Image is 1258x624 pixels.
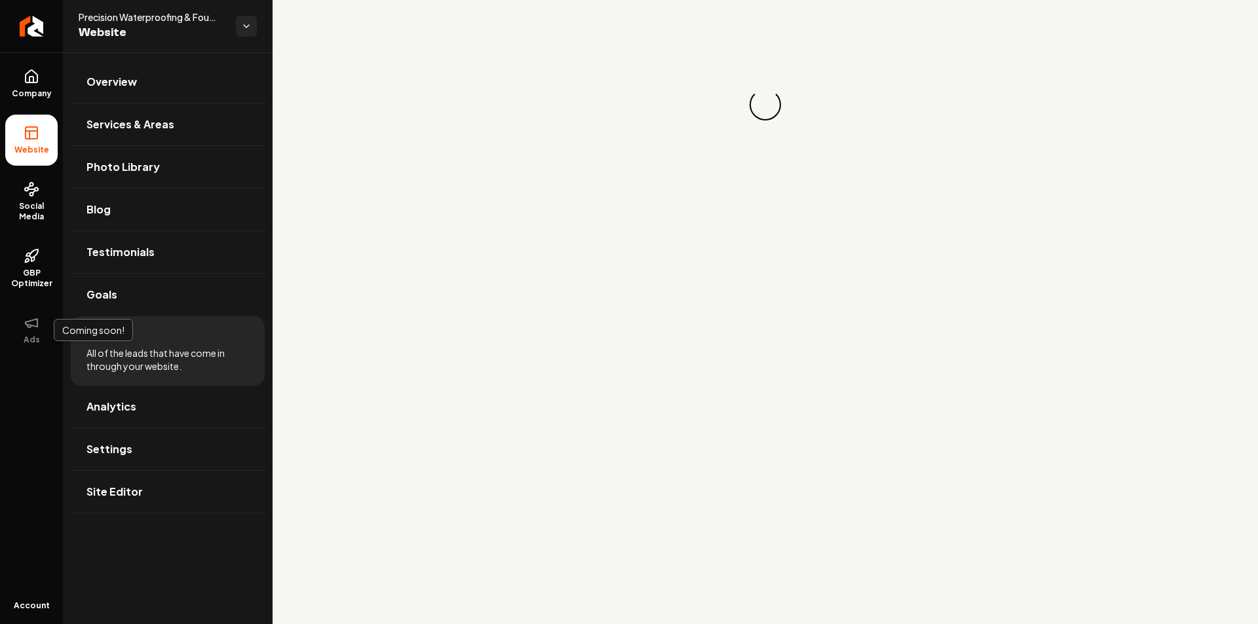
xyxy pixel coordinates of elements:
a: Services & Areas [71,103,265,145]
span: Precision Waterproofing & Foundation Repair [79,10,225,24]
span: Social Media [5,201,58,222]
span: Blog [86,202,111,217]
a: Photo Library [71,146,265,188]
p: Coming soon! [62,323,124,337]
span: All of the leads that have come in through your website. [86,346,249,373]
span: Site Editor [86,484,143,500]
img: Rebolt Logo [20,16,44,37]
a: Site Editor [71,471,265,513]
span: Website [79,24,225,42]
span: Services & Areas [86,117,174,132]
a: Goals [71,274,265,316]
span: Company [7,88,57,99]
span: Ads [18,335,45,345]
div: Loading [748,88,783,122]
span: Website [9,145,54,155]
a: Testimonials [71,231,265,273]
span: Goals [86,287,117,303]
a: Social Media [5,171,58,232]
span: Analytics [86,399,136,414]
a: Overview [71,61,265,103]
span: Overview [86,74,137,90]
span: Photo Library [86,159,160,175]
button: Ads [5,304,58,356]
span: Settings [86,441,132,457]
a: Settings [71,428,265,470]
a: Company [5,58,58,109]
a: Blog [71,189,265,230]
span: GBP Optimizer [5,268,58,289]
span: Account [14,600,50,611]
a: Analytics [71,386,265,428]
span: Testimonials [86,244,155,260]
a: GBP Optimizer [5,238,58,299]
